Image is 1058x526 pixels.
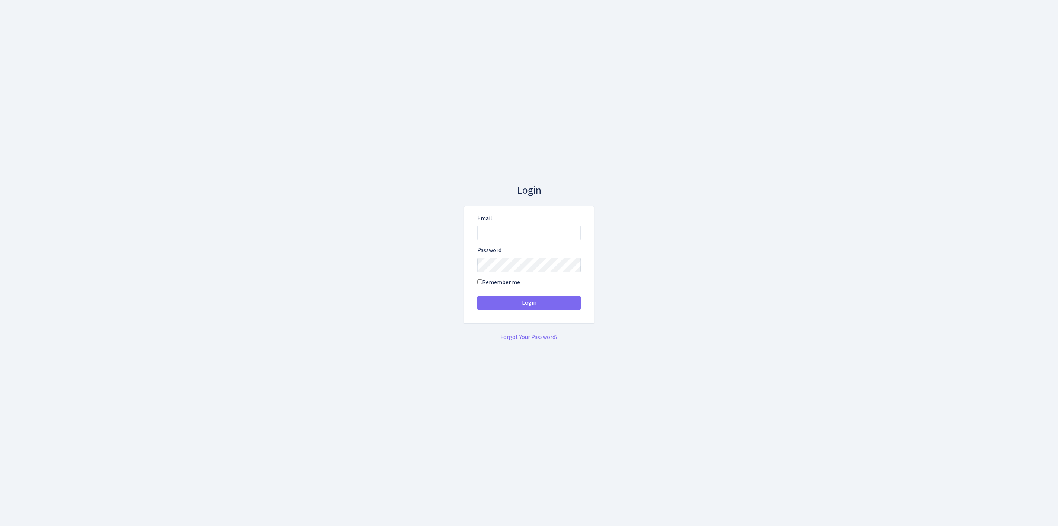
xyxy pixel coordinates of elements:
[477,279,482,284] input: Remember me
[500,333,558,341] a: Forgot Your Password?
[477,278,520,287] label: Remember me
[464,184,594,197] h3: Login
[477,214,492,223] label: Email
[477,246,501,255] label: Password
[477,296,581,310] button: Login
